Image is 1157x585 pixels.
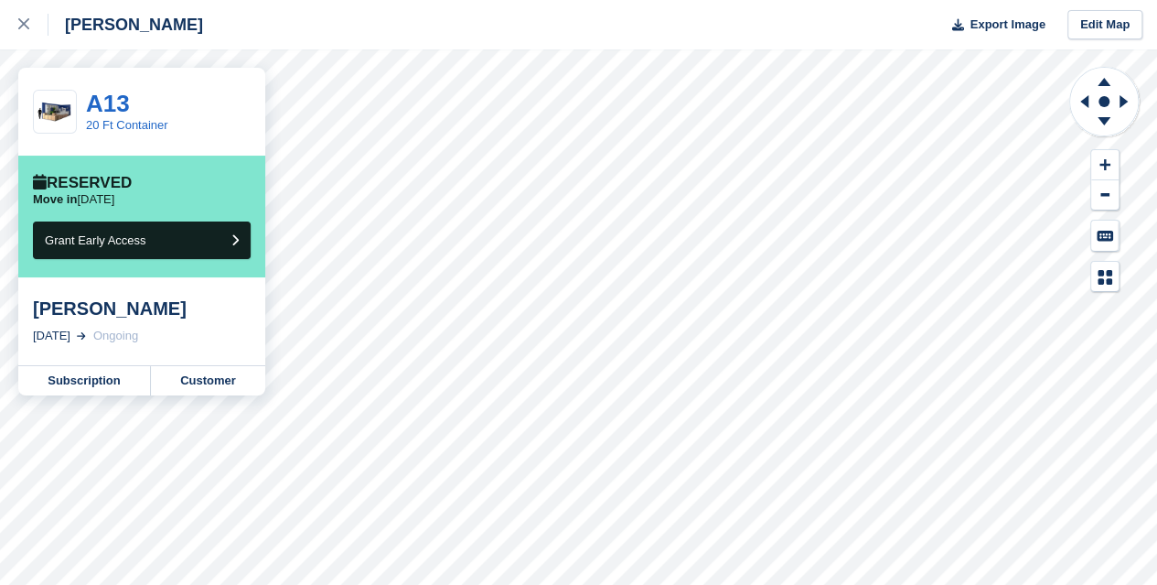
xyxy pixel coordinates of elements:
img: arrow-right-light-icn-cde0832a797a2874e46488d9cf13f60e5c3a73dbe684e267c42b8395dfbc2abf.svg [77,332,86,340]
span: Grant Early Access [45,233,146,247]
img: 20ft-container.jpg [34,96,76,128]
button: Keyboard Shortcuts [1091,221,1119,251]
button: Map Legend [1091,262,1119,292]
div: [PERSON_NAME] [48,14,203,36]
span: Move in [33,192,77,206]
button: Export Image [941,10,1045,40]
div: Ongoing [93,327,138,345]
a: Customer [151,366,265,395]
a: A13 [86,90,130,117]
a: 20 Ft Container [86,118,168,132]
span: Export Image [970,16,1045,34]
p: [DATE] [33,192,114,207]
button: Zoom Out [1091,180,1119,211]
div: [DATE] [33,327,70,345]
button: Zoom In [1091,150,1119,180]
a: Edit Map [1067,10,1142,40]
a: Subscription [18,366,151,395]
button: Grant Early Access [33,222,251,259]
div: [PERSON_NAME] [33,298,251,320]
div: Reserved [33,174,132,192]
